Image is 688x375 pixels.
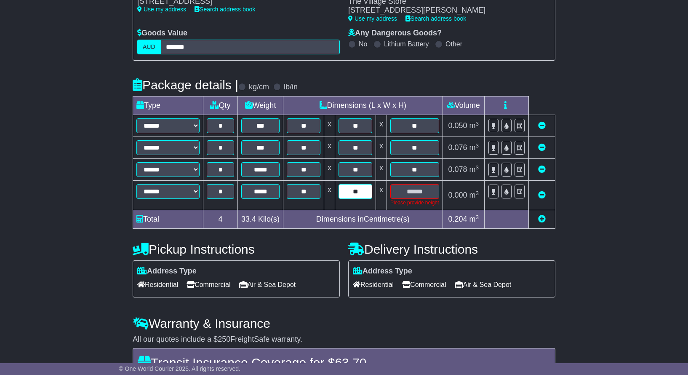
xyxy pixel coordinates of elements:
[445,40,462,48] label: Other
[137,29,187,38] label: Goods Value
[376,181,387,210] td: x
[538,165,546,174] a: Remove this item
[476,214,479,220] sup: 3
[476,121,479,127] sup: 3
[203,96,238,115] td: Qty
[448,165,467,174] span: 0.078
[402,278,446,291] span: Commercial
[476,142,479,149] sup: 3
[538,191,546,199] a: Remove this item
[538,143,546,152] a: Remove this item
[376,159,387,181] td: x
[348,29,442,38] label: Any Dangerous Goods?
[390,199,439,206] div: Please provide height
[469,191,479,199] span: m
[348,242,555,256] h4: Delivery Instructions
[239,278,296,291] span: Air & Sea Depot
[137,40,161,54] label: AUD
[283,210,443,229] td: Dimensions in Centimetre(s)
[241,215,256,223] span: 33.4
[138,356,550,370] h4: Transit Insurance Coverage for $
[448,191,467,199] span: 0.000
[119,365,240,372] span: © One World Courier 2025. All rights reserved.
[238,96,283,115] td: Weight
[448,121,467,130] span: 0.050
[448,143,467,152] span: 0.076
[238,210,283,229] td: Kilo(s)
[324,115,335,137] td: x
[348,15,397,22] a: Use my address
[133,210,203,229] td: Total
[469,143,479,152] span: m
[538,121,546,130] a: Remove this item
[455,278,512,291] span: Air & Sea Depot
[384,40,429,48] label: Lithium Battery
[476,190,479,196] sup: 3
[283,96,443,115] td: Dimensions (L x W x H)
[376,115,387,137] td: x
[133,96,203,115] td: Type
[335,356,366,370] span: 63.70
[443,96,485,115] td: Volume
[469,121,479,130] span: m
[469,165,479,174] span: m
[376,137,387,159] td: x
[133,335,555,344] div: All our quotes include a $ FreightSafe warranty.
[133,78,238,92] h4: Package details |
[469,215,479,223] span: m
[195,6,255,13] a: Search address book
[538,215,546,223] a: Add new item
[249,83,269,92] label: kg/cm
[405,15,466,22] a: Search address book
[187,278,230,291] span: Commercial
[137,278,178,291] span: Residential
[324,181,335,210] td: x
[324,159,335,181] td: x
[359,40,367,48] label: No
[203,210,238,229] td: 4
[348,6,542,15] div: [STREET_ADDRESS][PERSON_NAME]
[137,6,186,13] a: Use my address
[448,215,467,223] span: 0.204
[284,83,298,92] label: lb/in
[218,335,230,343] span: 250
[133,242,340,256] h4: Pickup Instructions
[353,278,394,291] span: Residential
[133,316,555,330] h4: Warranty & Insurance
[137,267,197,276] label: Address Type
[476,164,479,171] sup: 3
[324,137,335,159] td: x
[353,267,412,276] label: Address Type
